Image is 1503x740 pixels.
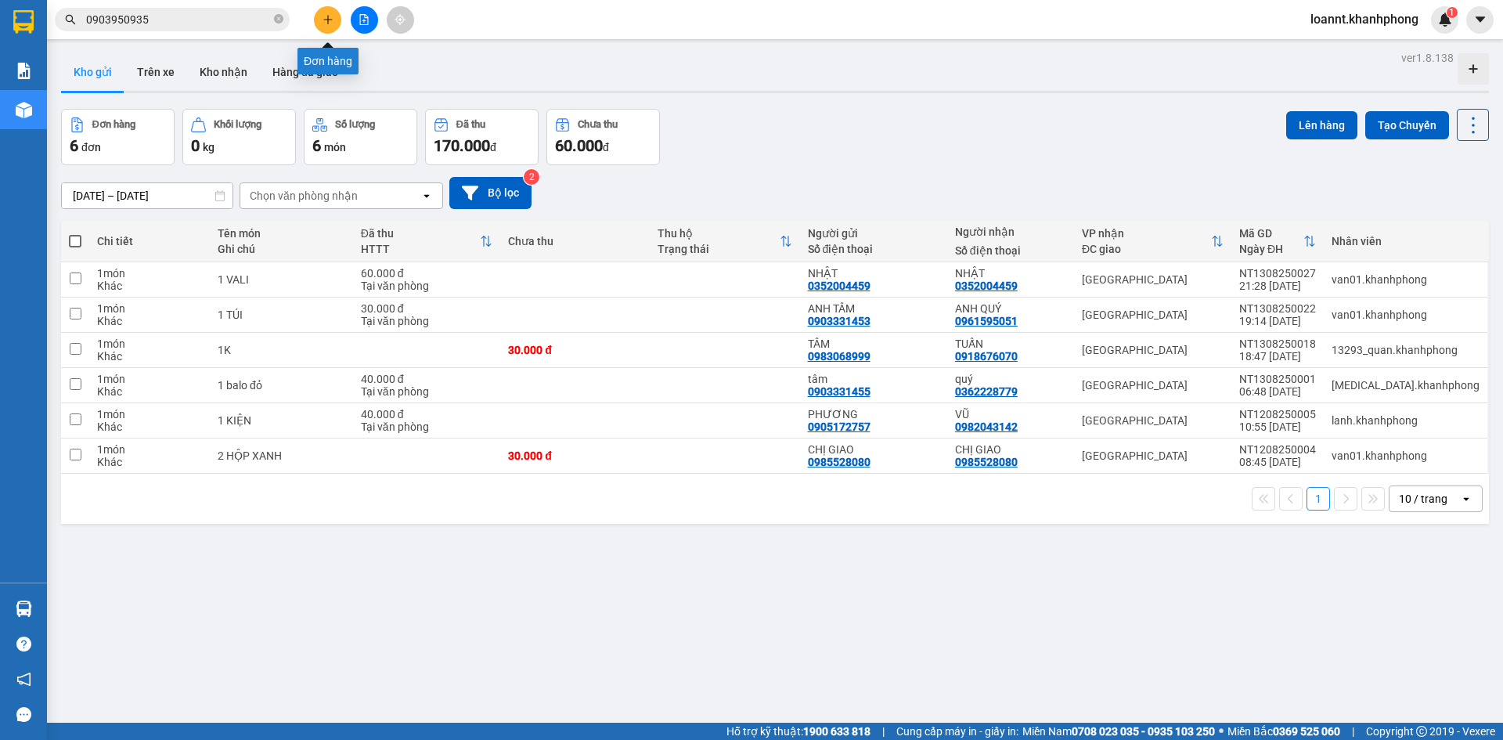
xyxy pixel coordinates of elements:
[260,53,351,91] button: Hàng đã giao
[882,723,885,740] span: |
[1239,408,1316,421] div: NT1208250005
[16,637,31,652] span: question-circle
[97,302,202,315] div: 1 món
[955,302,1066,315] div: ANH QUÝ
[218,227,345,240] div: Tên món
[182,109,296,165] button: Khối lượng0kg
[808,456,870,468] div: 0985528080
[218,449,345,462] div: 2 HỘP XANH
[1332,235,1480,247] div: Nhân viên
[361,315,492,327] div: Tại văn phòng
[555,136,603,155] span: 60.000
[1239,350,1316,363] div: 18:47 [DATE]
[808,227,939,240] div: Người gửi
[1332,309,1480,321] div: van01.khanhphong
[1286,111,1357,139] button: Lên hàng
[61,53,124,91] button: Kho gửi
[1239,243,1303,255] div: Ngày ĐH
[191,136,200,155] span: 0
[124,53,187,91] button: Trên xe
[1231,221,1324,262] th: Toggle SortBy
[361,243,480,255] div: HTTT
[1466,6,1494,34] button: caret-down
[81,141,101,153] span: đơn
[97,456,202,468] div: Khác
[97,421,202,433] div: Khác
[1074,221,1231,262] th: Toggle SortBy
[324,141,346,153] span: món
[650,221,799,262] th: Toggle SortBy
[1239,280,1316,292] div: 21:28 [DATE]
[1239,443,1316,456] div: NT1208250004
[335,119,375,130] div: Số lượng
[1082,243,1211,255] div: ĐC giao
[353,221,500,262] th: Toggle SortBy
[1239,421,1316,433] div: 10:55 [DATE]
[214,119,261,130] div: Khối lượng
[1447,7,1458,18] sup: 1
[1307,487,1330,511] button: 1
[1239,315,1316,327] div: 19:14 [DATE]
[1273,725,1340,738] strong: 0369 525 060
[808,373,939,385] div: tâm
[434,136,490,155] span: 170.000
[955,443,1066,456] div: CHỊ GIAO
[1082,227,1211,240] div: VP nhận
[955,267,1066,280] div: NHẬT
[387,6,414,34] button: aim
[420,190,433,202] svg: open
[218,414,345,427] div: 1 KIỆN
[97,385,202,398] div: Khác
[808,408,939,421] div: PHƯƠNG
[1239,385,1316,398] div: 06:48 [DATE]
[97,408,202,421] div: 1 món
[1022,723,1215,740] span: Miền Nam
[808,385,870,398] div: 0903331455
[361,373,492,385] div: 40.000 đ
[1438,13,1452,27] img: icon-new-feature
[187,53,260,91] button: Kho nhận
[808,421,870,433] div: 0905172757
[361,385,492,398] div: Tại văn phòng
[1227,723,1340,740] span: Miền Bắc
[314,6,341,34] button: plus
[808,280,870,292] div: 0352004459
[955,385,1018,398] div: 0362228779
[61,109,175,165] button: Đơn hàng6đơn
[1239,373,1316,385] div: NT1308250001
[312,136,321,155] span: 6
[97,280,202,292] div: Khác
[203,141,214,153] span: kg
[546,109,660,165] button: Chưa thu60.000đ
[1332,344,1480,356] div: 13293_quan.khanhphong
[361,227,480,240] div: Đã thu
[218,344,345,356] div: 1K
[456,119,485,130] div: Đã thu
[1082,309,1224,321] div: [GEOGRAPHIC_DATA]
[97,350,202,363] div: Khác
[1332,273,1480,286] div: van01.khanhphong
[955,456,1018,468] div: 0985528080
[62,183,232,208] input: Select a date range.
[955,280,1018,292] div: 0352004459
[13,10,34,34] img: logo-vxr
[97,235,202,247] div: Chi tiết
[351,6,378,34] button: file-add
[1239,338,1316,350] div: NT1308250018
[1401,49,1454,67] div: ver 1.8.138
[1332,379,1480,392] div: tham.khanhphong
[1219,728,1224,735] span: ⚪️
[1449,7,1454,18] span: 1
[218,243,345,255] div: Ghi chú
[1239,302,1316,315] div: NT1308250022
[808,315,870,327] div: 0903331453
[1082,344,1224,356] div: [GEOGRAPHIC_DATA]
[361,280,492,292] div: Tại văn phòng
[16,672,31,687] span: notification
[955,350,1018,363] div: 0918676070
[395,14,405,25] span: aim
[274,13,283,27] span: close-circle
[218,273,345,286] div: 1 VALI
[86,11,271,28] input: Tìm tên, số ĐT hoặc mã đơn
[808,350,870,363] div: 0983068999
